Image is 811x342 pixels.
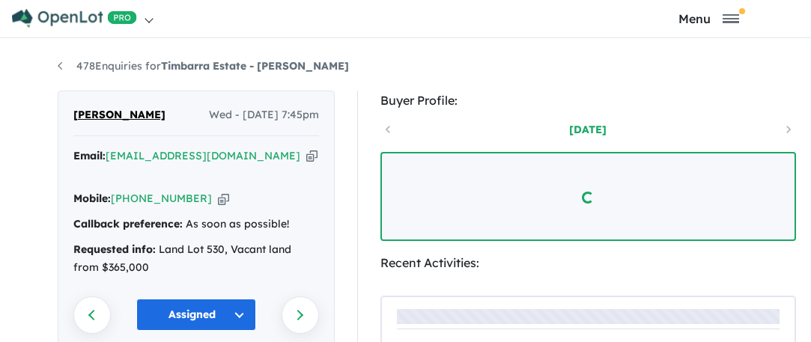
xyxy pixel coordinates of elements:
strong: Callback preference: [73,217,183,230]
span: Wed - [DATE] 7:45pm [209,106,319,124]
button: Assigned [136,299,256,331]
a: [DATE] [524,122,651,137]
a: [EMAIL_ADDRESS][DOMAIN_NAME] [106,149,300,162]
button: Copy [306,148,318,164]
a: 478Enquiries forTimbarra Estate - [PERSON_NAME] [58,59,349,73]
img: Openlot PRO Logo White [12,9,137,28]
button: Copy [218,191,229,207]
strong: Mobile: [73,192,111,205]
strong: Timbarra Estate - [PERSON_NAME] [161,59,349,73]
span: [PERSON_NAME] [73,106,165,124]
a: [PHONE_NUMBER] [111,192,212,205]
strong: Requested info: [73,242,156,256]
nav: breadcrumb [58,58,754,76]
div: Buyer Profile: [380,91,796,111]
strong: Email: [73,149,106,162]
div: Recent Activities: [380,253,796,273]
div: Land Lot 530, Vacant land from $365,000 [73,241,319,277]
div: As soon as possible! [73,216,319,233]
button: Toggle navigation [610,11,807,25]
